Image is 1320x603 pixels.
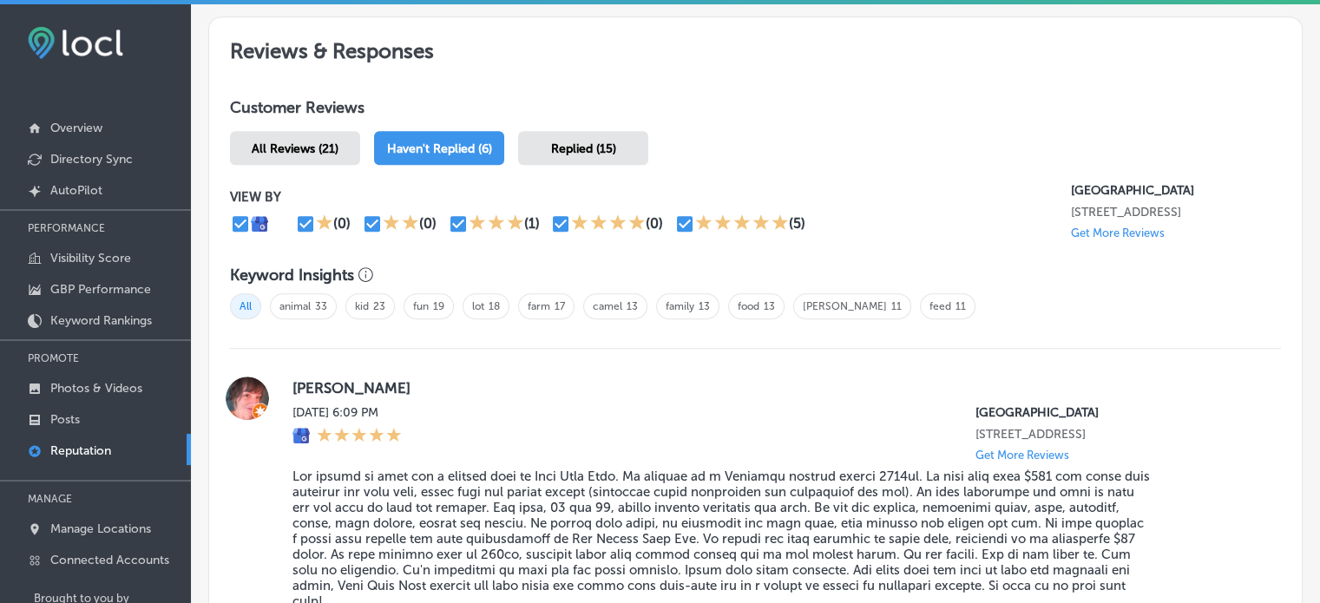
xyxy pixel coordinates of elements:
a: 23 [373,300,385,312]
p: Directory Sync [50,152,133,167]
p: Photos & Videos [50,381,142,396]
a: lot [472,300,484,312]
a: 17 [555,300,565,312]
p: Keyword Rankings [50,313,152,328]
p: Frog Pond Farm [1071,183,1281,198]
a: 11 [891,300,902,312]
div: 2 Stars [383,213,419,234]
span: Haven't Replied (6) [387,141,492,156]
div: (5) [789,215,805,232]
div: 1 Star [316,213,333,234]
span: Replied (15) [551,141,616,156]
div: (0) [419,215,437,232]
div: (1) [524,215,540,232]
p: Visibility Score [50,251,131,265]
a: camel [593,300,622,312]
p: VIEW BY [230,189,1071,205]
p: Overview [50,121,102,135]
a: family [666,300,694,312]
div: 5 Stars [695,213,789,234]
a: 33 [315,300,327,312]
p: Reputation [50,443,111,458]
div: 3 Stars [469,213,524,234]
p: Frog Pond Farm [975,405,1253,420]
div: 5 Stars [317,427,402,446]
p: Manage Locations [50,521,151,536]
span: All [230,293,261,319]
label: [PERSON_NAME] [292,379,1253,397]
a: food [738,300,759,312]
div: (0) [646,215,663,232]
p: 2983 Southwest Advance Road [975,427,1253,442]
p: AutoPilot [50,183,102,198]
p: Connected Accounts [50,553,169,567]
a: 13 [699,300,710,312]
p: Get More Reviews [975,449,1069,462]
p: Get More Reviews [1071,226,1165,239]
span: All Reviews (21) [252,141,338,156]
h1: Customer Reviews [230,98,1281,124]
a: 13 [764,300,775,312]
a: 13 [627,300,638,312]
h2: Reviews & Responses [209,17,1302,77]
label: [DATE] 6:09 PM [292,405,402,420]
h3: Keyword Insights [230,265,354,285]
a: kid [355,300,369,312]
div: (0) [333,215,351,232]
a: fun [413,300,429,312]
a: [PERSON_NAME] [803,300,887,312]
img: fda3e92497d09a02dc62c9cd864e3231.png [28,27,123,59]
a: animal [279,300,311,312]
a: 19 [433,300,444,312]
p: 2983 Southwest Advance Road Wilsonville, OR 97070-9711, US [1071,205,1281,220]
p: GBP Performance [50,282,151,297]
a: 11 [956,300,966,312]
a: feed [929,300,951,312]
a: farm [528,300,550,312]
p: Posts [50,412,80,427]
a: 18 [489,300,500,312]
div: 4 Stars [571,213,646,234]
